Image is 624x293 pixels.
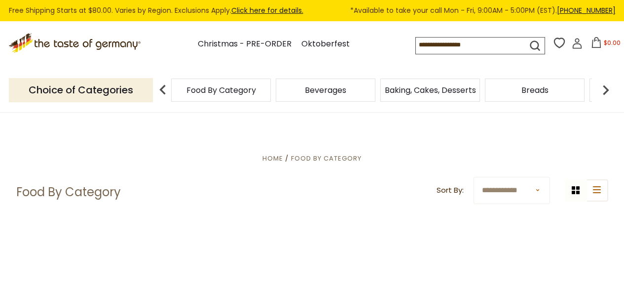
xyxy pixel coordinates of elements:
a: [PHONE_NUMBER] [557,5,616,15]
a: Oktoberfest [301,38,350,51]
a: Christmas - PRE-ORDER [198,38,292,51]
a: Food By Category [291,154,362,163]
a: Beverages [305,86,346,94]
img: next arrow [596,80,616,100]
a: Baking, Cakes, Desserts [385,86,476,94]
div: Free Shipping Starts at $80.00. Varies by Region. Exclusions Apply. [9,5,616,16]
a: Click here for details. [231,5,303,15]
h1: Food By Category [16,185,121,200]
a: Home [262,154,283,163]
a: Breads [521,86,549,94]
img: previous arrow [153,80,173,100]
span: *Available to take your call Mon - Fri, 9:00AM - 5:00PM (EST). [350,5,616,16]
span: $0.00 [604,39,621,47]
a: Food By Category [186,86,256,94]
label: Sort By: [437,184,464,197]
p: Choice of Categories [9,78,153,102]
